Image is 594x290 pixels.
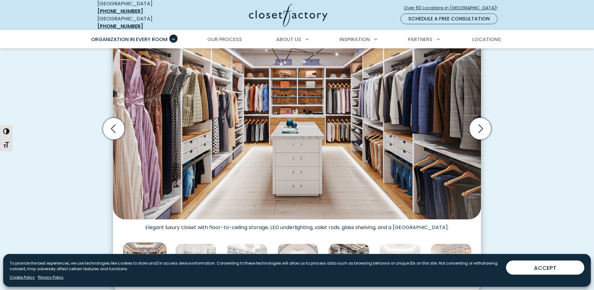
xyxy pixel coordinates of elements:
[97,8,143,15] a: [PHONE_NUMBER]
[175,244,216,285] img: White custom closet shelving, open shelving for shoes, and dual hanging sections for a curated wa...
[276,36,301,43] span: About Us
[113,219,481,231] figcaption: Elegant luxury closet with floor-to-ceiling storage, LED underlighting, valet rods, glass shelvin...
[328,244,369,285] img: Custom walk-in closet with glass shelves, gold hardware, and white built-in drawers
[123,243,167,286] img: Elegant luxury closet with floor-to-ceiling storage, LED underlighting, valet rods, glass shelvin...
[249,4,328,27] img: Closet Factory Logo
[467,115,494,142] button: Next slide
[97,23,143,30] a: [PHONE_NUMBER]
[380,244,421,285] img: White walk-in closet with ornate trim and crown molding, featuring glass shelving
[38,275,64,280] a: Privacy Policy
[400,13,498,24] a: Schedule a Free Consultation
[226,244,267,285] img: Modern custom closet with dual islands, extensive shoe storage, hanging sections for men’s and wo...
[408,36,432,43] span: Partners
[472,36,501,43] span: Locations
[404,5,502,11] span: Over 60 Locations in [GEOGRAPHIC_DATA]!
[277,244,318,285] img: Spacious custom walk-in closet with abundant wardrobe space, center island storage
[10,260,501,272] p: To provide the best experiences, we use technologies like cookies to store and/or access device i...
[113,26,481,219] img: Elegant luxury closet with floor-to-ceiling storage, LED underlighting, valet rods, glass shelvin...
[404,3,503,13] a: Over 60 Locations in [GEOGRAPHIC_DATA]!
[339,36,370,43] span: Inspiration
[100,115,127,142] button: Previous slide
[506,260,584,275] button: ACCEPT
[97,15,188,30] div: [GEOGRAPHIC_DATA]
[207,36,242,43] span: Our Process
[87,31,508,48] nav: Primary Menu
[431,244,472,285] img: Custom dressing room Rhapsody woodgrain system with illuminated wardrobe rods, angled shoe shelve...
[91,36,168,43] span: Organization in Every Room
[10,275,35,280] a: Cookie Policy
